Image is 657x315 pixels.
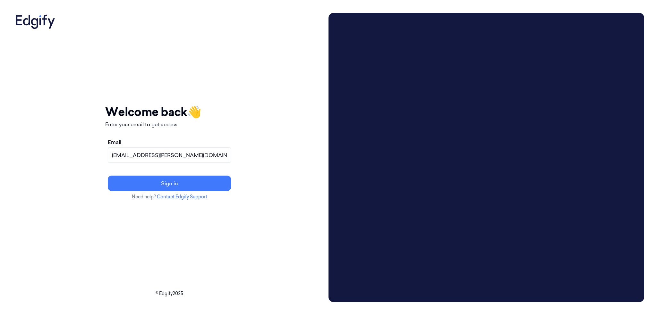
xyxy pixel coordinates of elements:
[105,194,234,200] p: Need help?
[157,194,207,200] a: Contact Edgify Support
[13,290,326,297] p: © Edgify 2025
[108,176,231,191] button: Sign in
[105,120,234,128] p: Enter your email to get access
[108,147,231,163] input: name@example.com
[108,138,121,146] label: Email
[105,103,234,120] h1: Welcome back 👋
